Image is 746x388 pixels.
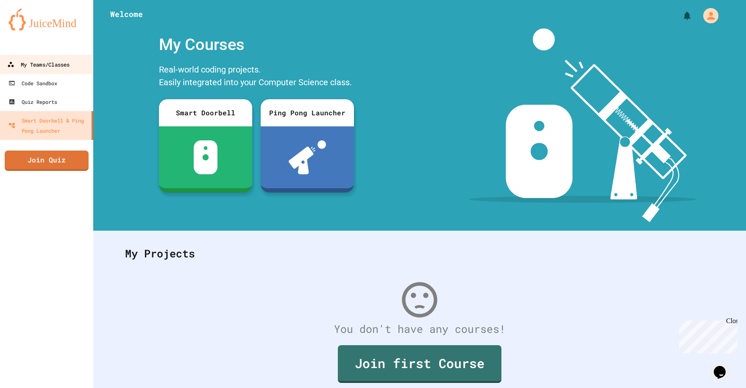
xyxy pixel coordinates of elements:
[289,140,326,174] img: ppl-with-ball.png
[117,237,723,270] div: My Projects
[5,151,89,171] a: Join Quiz
[8,8,85,31] img: logo-orange.svg
[117,321,723,337] div: You don't have any courses!
[159,99,252,126] div: Smart Doorbell
[8,78,57,88] div: Code Sandbox
[8,97,57,107] div: Quiz Reports
[261,99,354,126] div: Ping Pong Launcher
[469,28,696,222] img: banner-image-my-projects.png
[3,3,58,54] div: Chat with us now!Close
[155,61,358,93] div: Real-world coding projects. Easily integrated into your Computer Science class.
[666,8,694,23] div: My Notifications
[8,115,88,136] div: Smart Doorbell & Ping Pong Launcher
[338,345,501,383] a: Join first Course
[194,140,218,174] img: sdb-white.svg
[694,6,721,25] div: My Account
[676,317,738,353] iframe: chat widget
[710,354,738,380] iframe: chat widget
[7,59,70,70] div: My Teams/Classes
[155,28,358,61] div: My Courses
